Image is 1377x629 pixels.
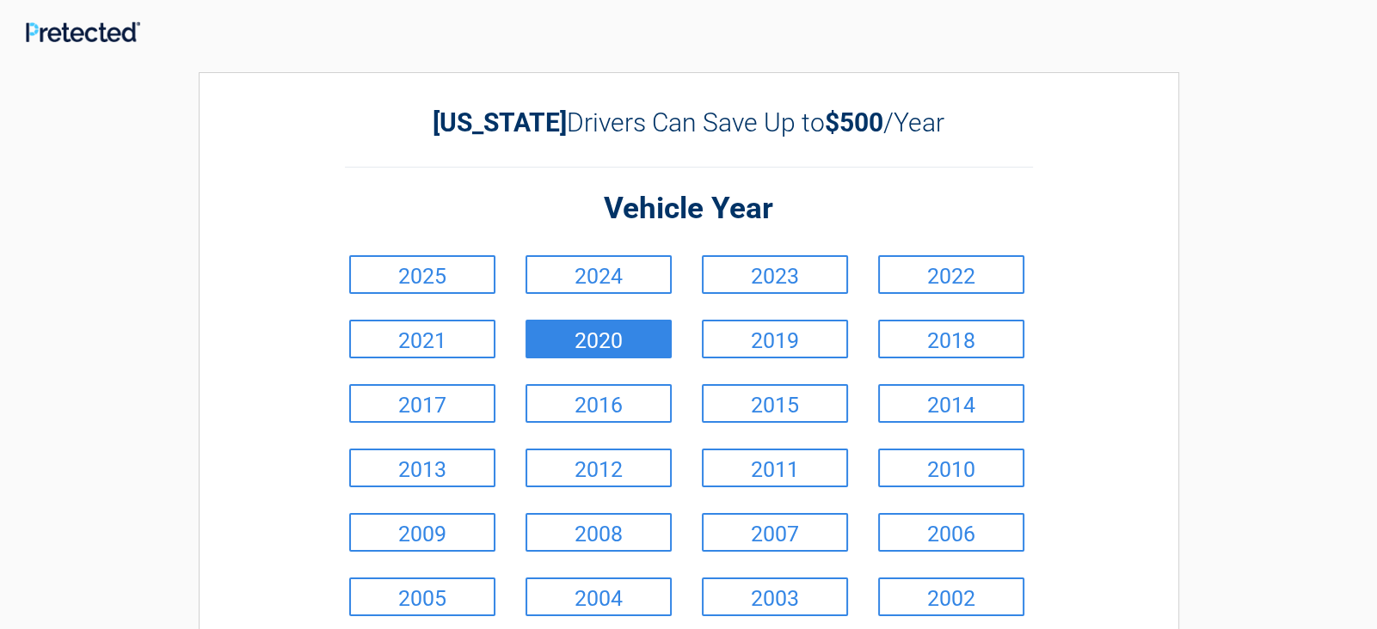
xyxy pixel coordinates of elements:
[26,21,140,42] img: Main Logo
[349,255,495,294] a: 2025
[702,449,848,487] a: 2011
[878,320,1024,358] a: 2018
[526,384,672,423] a: 2016
[702,577,848,616] a: 2003
[878,513,1024,552] a: 2006
[345,189,1033,229] h2: Vehicle Year
[349,320,495,358] a: 2021
[526,320,672,358] a: 2020
[702,255,848,294] a: 2023
[702,384,848,423] a: 2015
[878,577,1024,616] a: 2002
[526,449,672,487] a: 2012
[349,384,495,423] a: 2017
[349,577,495,616] a: 2005
[349,449,495,487] a: 2013
[345,107,1033,137] h2: Drivers Can Save Up to /Year
[878,255,1024,294] a: 2022
[349,513,495,552] a: 2009
[702,320,848,358] a: 2019
[878,449,1024,487] a: 2010
[878,384,1024,423] a: 2014
[526,577,672,616] a: 2004
[526,255,672,294] a: 2024
[526,513,672,552] a: 2008
[825,107,883,137] b: $500
[702,513,848,552] a: 2007
[433,107,567,137] b: [US_STATE]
